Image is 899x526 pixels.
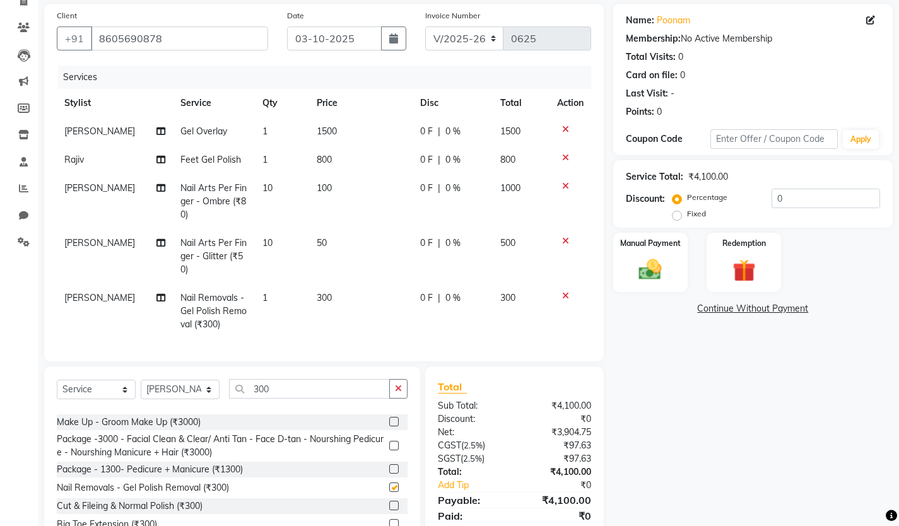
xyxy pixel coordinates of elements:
[57,89,173,117] th: Stylist
[309,89,412,117] th: Price
[428,399,514,412] div: Sub Total:
[680,69,685,82] div: 0
[514,465,600,479] div: ₹4,100.00
[262,126,267,137] span: 1
[420,125,433,138] span: 0 F
[428,412,514,426] div: Discount:
[420,153,433,167] span: 0 F
[626,14,654,27] div: Name:
[57,433,384,459] div: Package -3000 - Facial Clean & Clear/ Anti Tan - Face D-tan - Nourshing Pedicure - Nourshing Mani...
[317,126,337,137] span: 1500
[420,237,433,250] span: 0 F
[287,10,304,21] label: Date
[626,105,654,119] div: Points:
[500,126,520,137] span: 1500
[317,292,332,303] span: 300
[262,182,273,194] span: 10
[632,257,669,283] img: _cash.svg
[657,14,690,27] a: Poonam
[64,182,135,194] span: [PERSON_NAME]
[710,129,838,149] input: Enter Offer / Coupon Code
[64,292,135,303] span: [PERSON_NAME]
[438,291,440,305] span: |
[420,291,433,305] span: 0 F
[445,125,461,138] span: 0 %
[262,237,273,248] span: 10
[626,170,683,184] div: Service Total:
[445,237,461,250] span: 0 %
[726,257,763,285] img: _gift.svg
[57,463,243,476] div: Package - 1300- Pedicure + Manicure (₹1300)
[57,416,201,429] div: Make Up - Groom Make Up (₹3000)
[428,508,514,523] div: Paid:
[57,26,92,50] button: +91
[438,453,461,464] span: SGST
[64,154,84,165] span: Rajiv
[180,154,241,165] span: Feet Gel Polish
[514,399,600,412] div: ₹4,100.00
[626,32,880,45] div: No Active Membership
[463,453,482,464] span: 2.5%
[64,237,135,248] span: [PERSON_NAME]
[428,479,529,492] a: Add Tip
[445,153,461,167] span: 0 %
[57,10,77,21] label: Client
[428,465,514,479] div: Total:
[428,493,514,508] div: Payable:
[549,89,591,117] th: Action
[438,182,440,195] span: |
[626,32,681,45] div: Membership:
[529,479,601,492] div: ₹0
[262,292,267,303] span: 1
[616,302,890,315] a: Continue Without Payment
[180,237,247,275] span: Nail Arts Per Finger - Glitter (₹50)
[514,493,600,508] div: ₹4,100.00
[620,238,681,249] label: Manual Payment
[229,379,390,399] input: Search or Scan
[425,10,480,21] label: Invoice Number
[180,292,247,330] span: Nail Removals - Gel Polish Removal (₹300)
[678,50,683,64] div: 0
[514,452,600,465] div: ₹97.63
[438,237,440,250] span: |
[671,87,674,100] div: -
[464,440,483,450] span: 2.5%
[626,50,676,64] div: Total Visits:
[438,380,467,394] span: Total
[428,452,514,465] div: ( )
[317,237,327,248] span: 50
[687,192,727,203] label: Percentage
[687,208,706,219] label: Fixed
[255,89,310,117] th: Qty
[413,89,493,117] th: Disc
[180,182,247,220] span: Nail Arts Per Finger - Ombre (₹80)
[626,192,665,206] div: Discount:
[262,154,267,165] span: 1
[445,182,461,195] span: 0 %
[514,508,600,523] div: ₹0
[514,439,600,452] div: ₹97.63
[438,440,461,451] span: CGST
[514,426,600,439] div: ₹3,904.75
[500,154,515,165] span: 800
[58,66,601,89] div: Services
[428,426,514,439] div: Net:
[657,105,662,119] div: 0
[438,125,440,138] span: |
[91,26,268,50] input: Search by Name/Mobile/Email/Code
[626,69,678,82] div: Card on file:
[420,182,433,195] span: 0 F
[445,291,461,305] span: 0 %
[514,412,600,426] div: ₹0
[688,170,728,184] div: ₹4,100.00
[722,238,766,249] label: Redemption
[493,89,549,117] th: Total
[626,87,668,100] div: Last Visit:
[500,237,515,248] span: 500
[626,132,710,146] div: Coupon Code
[173,89,255,117] th: Service
[64,126,135,137] span: [PERSON_NAME]
[317,182,332,194] span: 100
[57,500,203,513] div: Cut & Fileing & Normal Polish (₹300)
[438,153,440,167] span: |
